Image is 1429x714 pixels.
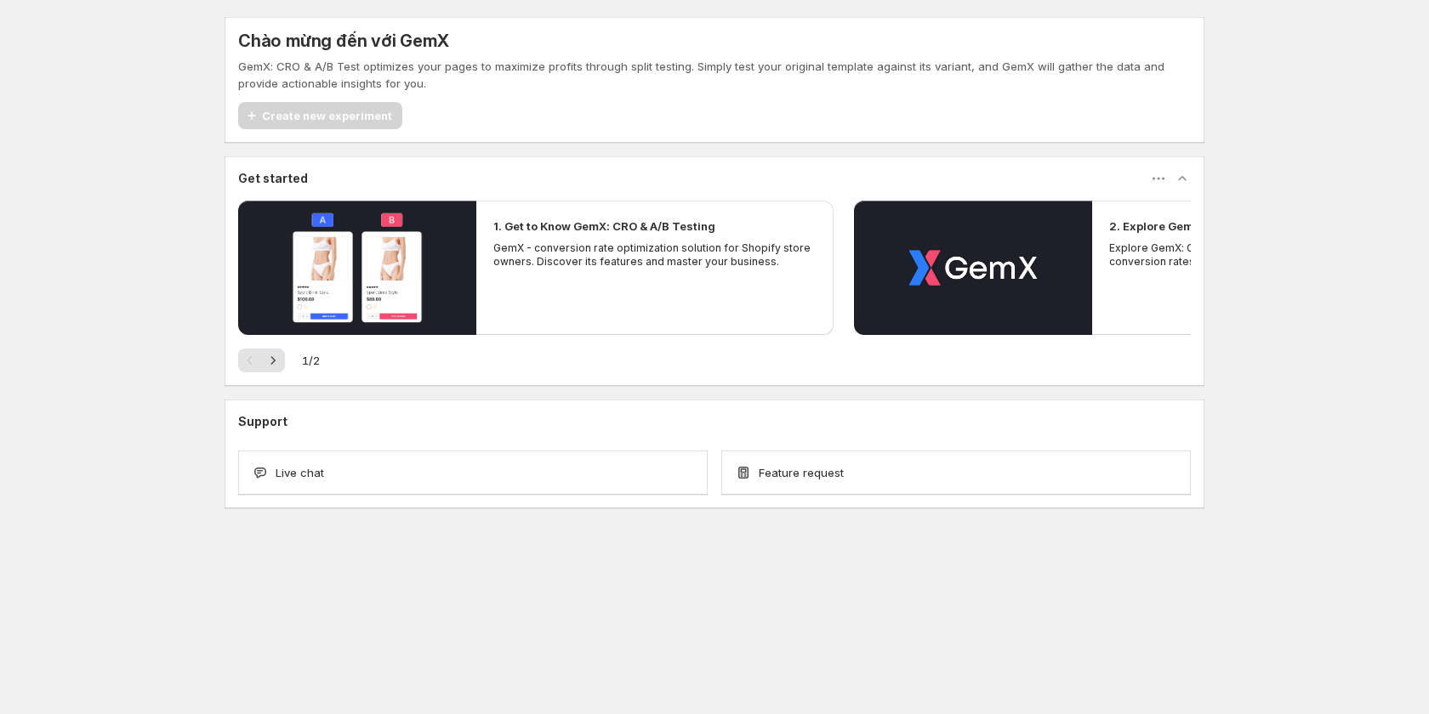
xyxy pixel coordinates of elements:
[276,464,324,481] span: Live chat
[238,413,288,430] h3: Support
[1109,218,1373,235] h2: 2. Explore GemX: CRO & A/B Testing Use Cases
[238,58,1191,92] p: GemX: CRO & A/B Test optimizes your pages to maximize profits through split testing. Simply test ...
[238,31,449,51] h5: Chào mừng đến với GemX
[493,218,715,235] h2: 1. Get to Know GemX: CRO & A/B Testing
[759,464,844,481] span: Feature request
[493,241,817,269] p: GemX - conversion rate optimization solution for Shopify store owners. Discover its features and ...
[261,348,285,372] button: Tiếp
[238,201,476,335] button: Phát video
[238,348,285,372] nav: Phân trang
[238,170,308,187] h3: Get started
[854,201,1092,335] button: Phát video
[302,352,320,369] span: 1 / 2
